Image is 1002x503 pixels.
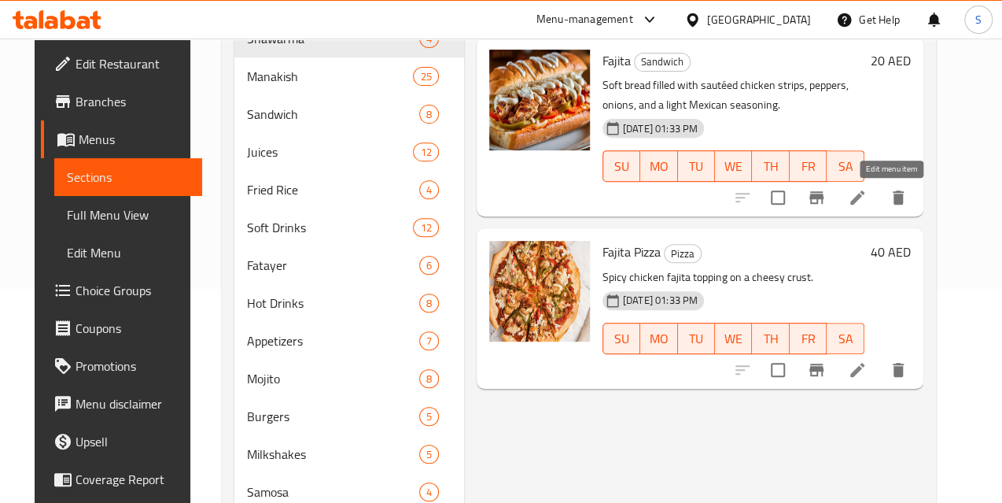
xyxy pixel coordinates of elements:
span: Hot Drinks [247,294,419,313]
span: TU [684,155,709,178]
a: Menu disclaimer [41,385,202,423]
span: 5 [420,409,438,424]
div: Fatayer6 [234,246,464,284]
div: Pizza [664,244,702,263]
span: Branches [76,92,190,111]
span: Soft Drinks [247,218,414,237]
span: SA [833,155,857,178]
span: Manakish [247,67,414,86]
span: 8 [420,296,438,311]
a: Coupons [41,309,202,347]
h6: 40 AED [871,241,911,263]
button: Branch-specific-item [798,351,835,389]
span: SA [833,327,857,350]
span: 4 [420,183,438,198]
button: SU [602,150,640,182]
div: items [419,407,439,426]
span: TH [758,155,783,178]
a: Full Menu View [54,196,202,234]
span: Edit Menu [67,243,190,262]
button: SA [827,150,864,182]
p: Soft bread filled with sautéed chicken strips, peppers, onions, and a light Mexican seasoning. [602,76,864,115]
button: MO [640,323,677,354]
a: Menus [41,120,202,158]
span: Coupons [76,319,190,338]
div: items [413,218,438,237]
span: Upsell [76,432,190,451]
div: Sandwich [634,53,691,72]
div: Milkshakes5 [234,435,464,473]
span: Mojito [247,369,419,388]
span: Burgers [247,407,419,426]
span: Sandwich [635,53,690,71]
div: Soft Drinks12 [234,209,464,246]
span: Promotions [76,357,190,375]
span: 6 [420,258,438,273]
span: Choice Groups [76,281,190,300]
button: SA [827,323,864,354]
div: Juices12 [234,133,464,171]
span: Coverage Report [76,470,190,489]
div: Menu-management [536,10,633,29]
div: Hot Drinks8 [234,284,464,322]
button: delete [879,179,917,216]
h6: 20 AED [871,50,911,72]
span: [DATE] 01:33 PM [617,121,704,136]
span: TH [758,327,783,350]
div: items [419,294,439,313]
span: Milkshakes [247,445,419,464]
button: TH [752,323,789,354]
div: Mojito8 [234,360,464,398]
span: 25 [414,69,437,84]
img: Fajita Pizza [489,241,590,342]
span: Menu disclaimer [76,394,190,413]
a: Branches [41,83,202,120]
span: Pizza [665,245,701,263]
span: Fatayer [247,256,419,275]
a: Choice Groups [41,272,202,309]
div: Fried Rice4 [234,171,464,209]
span: Samosa [247,483,419,501]
button: Branch-specific-item [798,179,835,216]
span: 7 [420,334,438,349]
button: TH [752,150,789,182]
div: items [419,105,439,124]
div: Sandwich [247,105,419,124]
div: items [413,67,438,86]
div: items [419,445,439,464]
span: Appetizers [247,331,419,350]
div: [GEOGRAPHIC_DATA] [707,11,811,28]
span: 12 [414,220,437,235]
button: WE [715,150,752,182]
span: S [975,11,982,28]
span: TU [684,327,709,350]
span: Sections [67,168,190,187]
a: Edit Restaurant [41,45,202,83]
span: 12 [414,145,437,160]
span: Fried Rice [247,180,419,199]
span: 8 [420,372,438,386]
span: Fajita Pizza [602,240,661,264]
span: Fajita [602,49,631,72]
button: TU [678,323,715,354]
a: Upsell [41,423,202,460]
div: Sandwich8 [234,95,464,133]
div: Appetizers7 [234,322,464,360]
div: items [413,142,438,161]
span: FR [796,155,820,178]
span: 8 [420,107,438,122]
a: Coverage Report [41,460,202,498]
span: SU [610,327,634,350]
span: Edit Restaurant [76,54,190,73]
span: WE [721,155,746,178]
a: Sections [54,158,202,196]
